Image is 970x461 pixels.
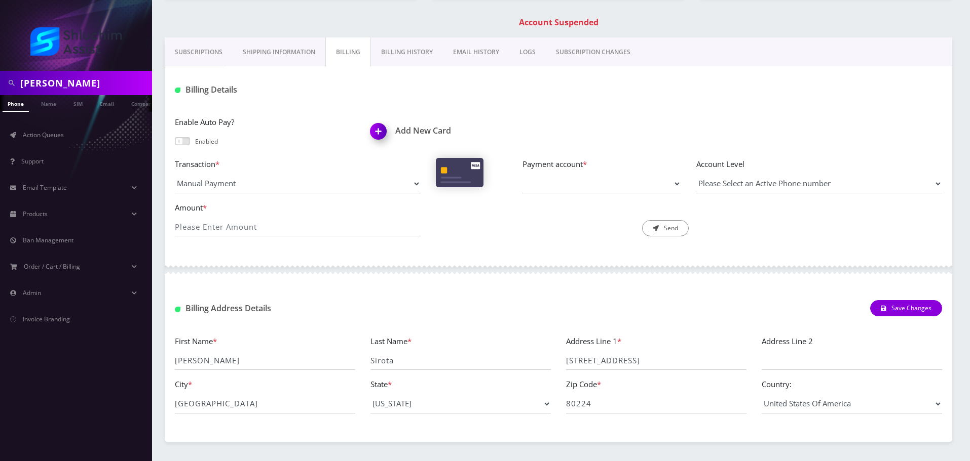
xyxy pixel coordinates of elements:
a: LOGS [509,37,546,67]
img: Cards [436,158,483,187]
label: Address Line 1 [566,336,621,347]
span: Ban Management [23,236,73,244]
h1: Add New Card [370,126,551,136]
button: Send [642,220,689,236]
a: EMAIL HISTORY [443,37,509,67]
a: Company [126,95,160,111]
label: Transaction [175,158,421,170]
p: Enabled [195,137,218,146]
img: Billing Details [175,88,180,93]
span: Products [23,209,48,218]
span: Action Queues [23,131,64,139]
input: Please Enter Amount [175,217,421,236]
label: State [370,379,392,390]
input: Address Line 1 [566,351,747,370]
a: Shipping Information [233,37,325,67]
label: Payment account [523,158,681,170]
h1: Billing Details [175,85,421,95]
label: Account Level [696,158,942,170]
h1: Account Suspended [167,18,950,27]
a: Subscriptions [165,37,233,67]
h1: Billing Address Details [175,304,421,313]
a: SIM [68,95,88,111]
input: Search in Company [20,73,150,93]
img: Shluchim Assist [30,27,122,56]
label: City [175,379,192,390]
img: Add New Card [365,120,395,150]
span: Admin [23,288,41,297]
a: Phone [3,95,29,112]
label: First Name [175,336,217,347]
button: Save Changes [870,300,942,316]
label: Zip Code [566,379,601,390]
a: Add New CardAdd New Card [370,126,551,136]
a: SUBSCRIPTION CHANGES [546,37,641,67]
label: Address Line 2 [762,336,813,347]
span: Invoice Branding [23,315,70,323]
a: Billing [325,37,371,67]
img: Billing Address Detail [175,307,180,312]
label: Last Name [370,336,412,347]
span: Email Template [23,183,67,192]
input: First Name [175,351,355,370]
input: Zip [566,394,747,413]
label: Country: [762,379,792,390]
a: Email [95,95,119,111]
span: Order / Cart / Billing [24,262,80,271]
span: Support [21,157,44,165]
input: City [175,394,355,413]
a: Billing History [371,37,443,67]
label: Amount [175,202,421,214]
a: Name [36,95,61,111]
input: Last Name [370,351,551,370]
label: Enable Auto Pay? [175,116,355,128]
